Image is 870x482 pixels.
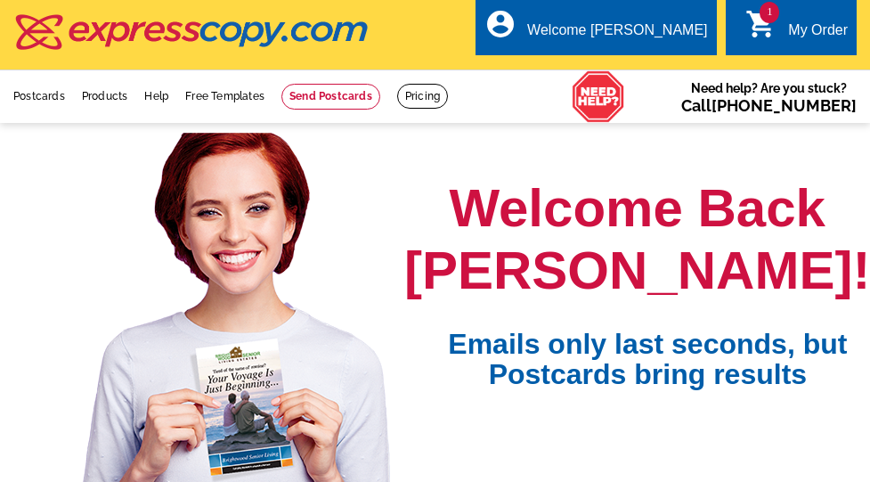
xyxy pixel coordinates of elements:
h1: Welcome Back [PERSON_NAME]! [404,177,870,302]
i: shopping_cart [745,8,777,40]
div: Welcome [PERSON_NAME] [527,22,707,47]
span: Call [681,96,857,115]
a: [PHONE_NUMBER] [711,96,857,115]
div: My Order [788,22,848,47]
span: Emails only last seconds, but Postcards bring results [425,302,870,389]
a: Free Templates [185,90,264,102]
span: Need help? Are you stuck? [681,79,857,115]
img: help [572,70,625,123]
span: 1 [760,2,779,23]
a: Products [82,90,128,102]
i: account_circle [484,8,516,40]
a: 1 shopping_cart My Order [745,20,848,42]
a: Postcards [13,90,65,102]
a: Help [144,90,168,102]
